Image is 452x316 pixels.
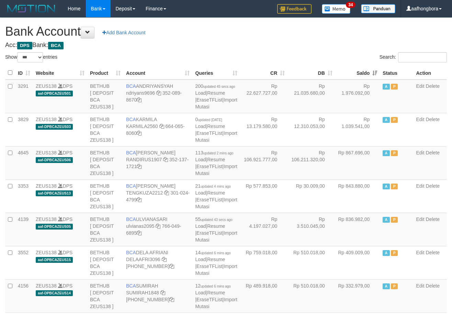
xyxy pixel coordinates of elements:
[87,213,123,246] td: BETHUB [ DEPOSIT BCA ZEUS138 ]
[391,150,398,156] span: Paused
[203,85,235,89] span: updated 45 secs ago
[207,157,225,162] a: Resume
[196,264,222,269] a: EraseTFList
[195,90,206,96] a: Load
[195,130,237,143] a: Import Mutasi
[137,164,142,169] a: Copy 3521371721 to clipboard
[87,146,123,179] td: BETHUB [ DEPOSIT BCA ZEUS138 ]
[123,146,192,179] td: [PERSON_NAME] 352-137-1721
[33,113,87,146] td: DPS
[201,185,231,188] span: updated 4 mins ago
[426,283,440,289] a: Delete
[196,164,222,169] a: EraseTFList
[195,190,206,196] a: Load
[416,216,425,222] a: Edit
[201,284,231,288] span: updated 6 mins ago
[126,183,136,189] span: BCA
[335,213,380,246] td: Rp 836.982,00
[426,250,440,255] a: Delete
[17,42,32,49] span: DPS
[207,190,225,196] a: Resume
[160,290,165,295] a: Copy SUMIRAH1848 to clipboard
[195,183,230,189] span: 21
[240,66,287,80] th: CR: activate to sort column ascending
[36,250,57,255] a: ZEUS138
[416,283,425,289] a: Edit
[195,264,237,276] a: Import Mutasi
[48,42,64,49] span: BCA
[195,257,206,262] a: Load
[195,297,237,309] a: Import Mutasi
[5,25,447,38] h1: Bank Account
[87,66,123,80] th: Product: activate to sort column ascending
[277,4,312,14] img: Feedback.jpg
[36,290,73,296] span: aaf-DPBCAZEUS14
[287,179,335,213] td: Rp 30.009,00
[159,124,164,129] a: Copy KARMILA2560 to clipboard
[5,3,57,14] img: MOTION_logo.png
[33,66,87,80] th: Website: activate to sort column ascending
[391,250,398,256] span: Paused
[36,190,73,196] span: aaf-DPBCAZEUS13
[164,190,169,196] a: Copy TENGKUZA2212 to clipboard
[15,146,33,179] td: 4645
[207,290,225,295] a: Resume
[383,117,389,123] span: Active
[195,183,237,209] span: | | |
[15,179,33,213] td: 3353
[126,157,162,162] a: RANDIRUS1907
[36,224,73,230] span: aaf-DPBCAZEUS05
[335,66,380,80] th: Saldo: activate to sort column ascending
[195,290,206,295] a: Load
[33,146,87,179] td: DPS
[391,217,398,223] span: Paused
[414,66,447,80] th: Action
[287,146,335,179] td: Rp 106.211.320,00
[17,52,43,62] select: Showentries
[195,216,237,243] span: | | |
[196,130,222,136] a: EraseTFList
[240,80,287,113] td: Rp 22.627.727,00
[137,230,142,236] a: Copy 7660496895 to clipboard
[198,118,222,122] span: updated [DATE]
[195,250,237,276] span: | | |
[196,197,222,202] a: EraseTFList
[383,84,389,90] span: Active
[195,283,237,309] span: | | |
[287,80,335,113] td: Rp 21.035.680,00
[416,250,425,255] a: Edit
[156,90,161,96] a: Copy ndriyans9696 to clipboard
[162,257,167,262] a: Copy DELAAFRI3096 to clipboard
[87,179,123,213] td: BETHUB [ DEPOSIT BCA ZEUS138 ]
[15,279,33,313] td: 4156
[361,4,395,13] img: panduan.png
[195,250,230,255] span: 14
[195,230,237,243] a: Import Mutasi
[33,279,87,313] td: DPS
[203,151,234,155] span: updated 2 mins ago
[169,297,174,302] a: Copy 8692458906 to clipboard
[335,179,380,213] td: Rp 843.880,00
[240,246,287,279] td: Rp 759.018,00
[346,2,355,8] span: 34
[15,213,33,246] td: 4139
[195,216,232,222] span: 55
[126,117,136,122] span: BCA
[33,213,87,246] td: DPS
[207,257,225,262] a: Resume
[36,216,57,222] a: ZEUS138
[416,83,425,89] a: Edit
[5,42,447,49] h4: Acc: Bank:
[195,150,233,155] span: 113
[426,117,440,122] a: Delete
[137,97,142,103] a: Copy 3520898670 to clipboard
[15,113,33,146] td: 3829
[335,80,380,113] td: Rp 1.976.092,00
[195,97,237,109] a: Import Mutasi
[15,246,33,279] td: 3552
[33,246,87,279] td: DPS
[126,283,136,289] span: BCA
[36,124,73,130] span: aaf-DPBCAZEUS03
[15,66,33,80] th: ID: activate to sort column ascending
[36,150,57,155] a: ZEUS138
